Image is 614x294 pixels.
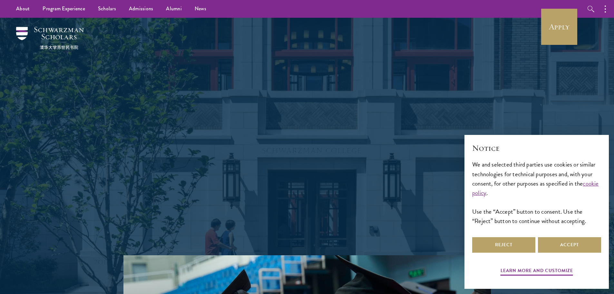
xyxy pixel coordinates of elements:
button: Reject [472,237,535,253]
div: We and selected third parties use cookies or similar technologies for technical purposes and, wit... [472,160,601,225]
h2: Notice [472,143,601,154]
button: Learn more and customize [501,267,573,277]
img: Schwarzman Scholars [16,27,84,49]
a: Apply [541,9,577,45]
button: Accept [538,237,601,253]
a: cookie policy [472,179,599,198]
